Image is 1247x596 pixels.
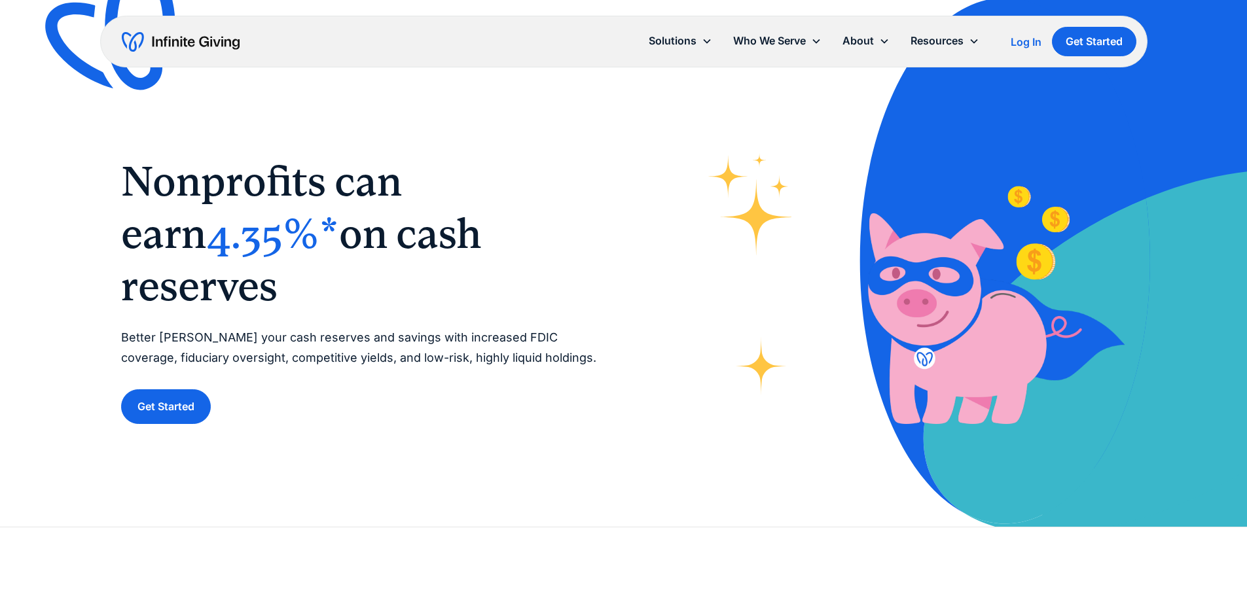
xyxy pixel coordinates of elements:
[842,32,874,50] div: About
[638,27,723,55] div: Solutions
[122,31,240,52] a: home
[1011,37,1041,47] div: Log In
[733,32,806,50] div: Who We Serve
[1011,34,1041,50] a: Log In
[1052,27,1136,56] a: Get Started
[121,157,402,258] span: Nonprofits can earn
[121,155,598,312] h1: ‍ ‍
[832,27,900,55] div: About
[911,32,964,50] div: Resources
[121,389,211,424] a: Get Started
[206,209,339,258] span: 4.35%*
[121,328,598,368] p: Better [PERSON_NAME] your cash reserves and savings with increased FDIC coverage, fiduciary overs...
[900,27,990,55] div: Resources
[649,32,696,50] div: Solutions
[723,27,832,55] div: Who We Serve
